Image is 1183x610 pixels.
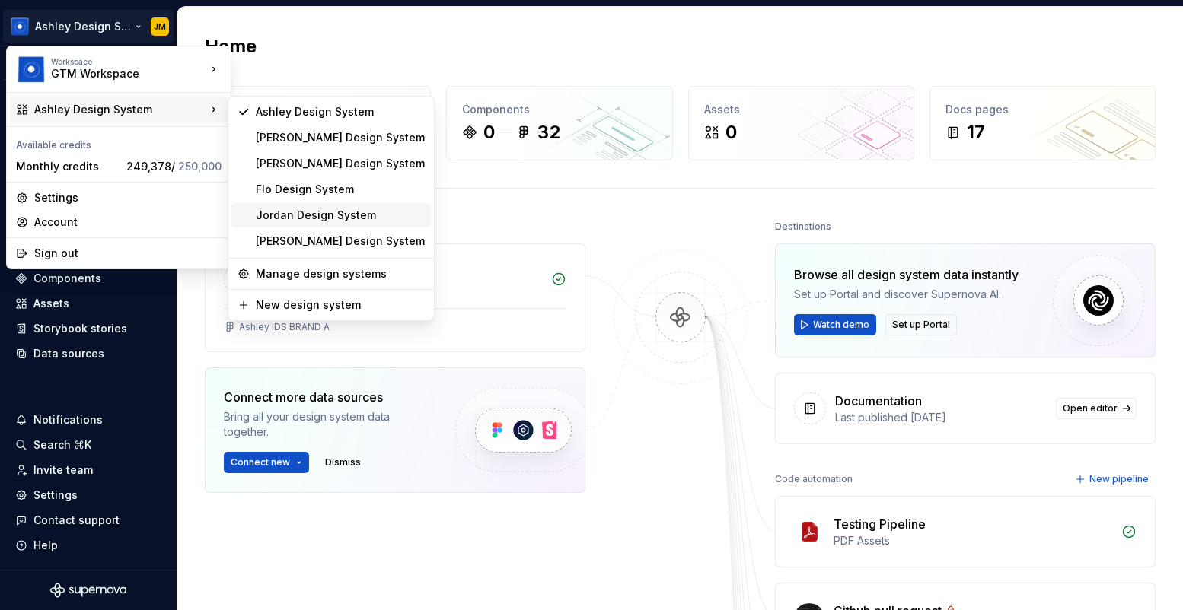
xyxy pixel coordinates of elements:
[256,182,425,197] div: Flo Design System
[256,130,425,145] div: [PERSON_NAME] Design System
[126,160,222,173] span: 249,378 /
[34,102,206,117] div: Ashley Design System
[256,104,425,119] div: Ashley Design System
[178,160,222,173] span: 250,000
[256,234,425,249] div: [PERSON_NAME] Design System
[34,190,222,205] div: Settings
[16,159,120,174] div: Monthly credits
[256,266,425,281] div: Manage design systems
[51,66,180,81] div: GTM Workspace
[51,57,206,66] div: Workspace
[34,246,222,261] div: Sign out
[18,56,45,83] img: 049812b6-2877-400d-9dc9-987621144c16.png
[256,297,425,313] div: New design system
[10,130,228,154] div: Available credits
[256,208,425,223] div: Jordan Design System
[34,214,222,230] div: Account
[256,156,425,171] div: [PERSON_NAME] Design System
